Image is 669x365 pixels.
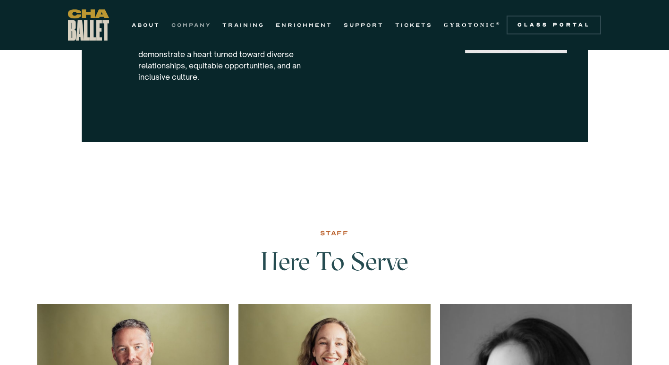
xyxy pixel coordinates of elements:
[276,19,332,31] a: ENRICHMENT
[512,21,595,29] div: Class Portal
[496,21,501,26] sup: ®
[444,22,496,28] strong: GYROTONIC
[68,9,109,41] a: home
[132,19,160,31] a: ABOUT
[344,19,384,31] a: SUPPORT
[395,19,432,31] a: TICKETS
[507,16,601,34] a: Class Portal
[171,19,211,31] a: COMPANY
[444,19,501,31] a: GYROTONIC®
[222,19,264,31] a: TRAINING
[181,248,488,295] h3: Here To Serve
[320,228,349,239] div: STAFF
